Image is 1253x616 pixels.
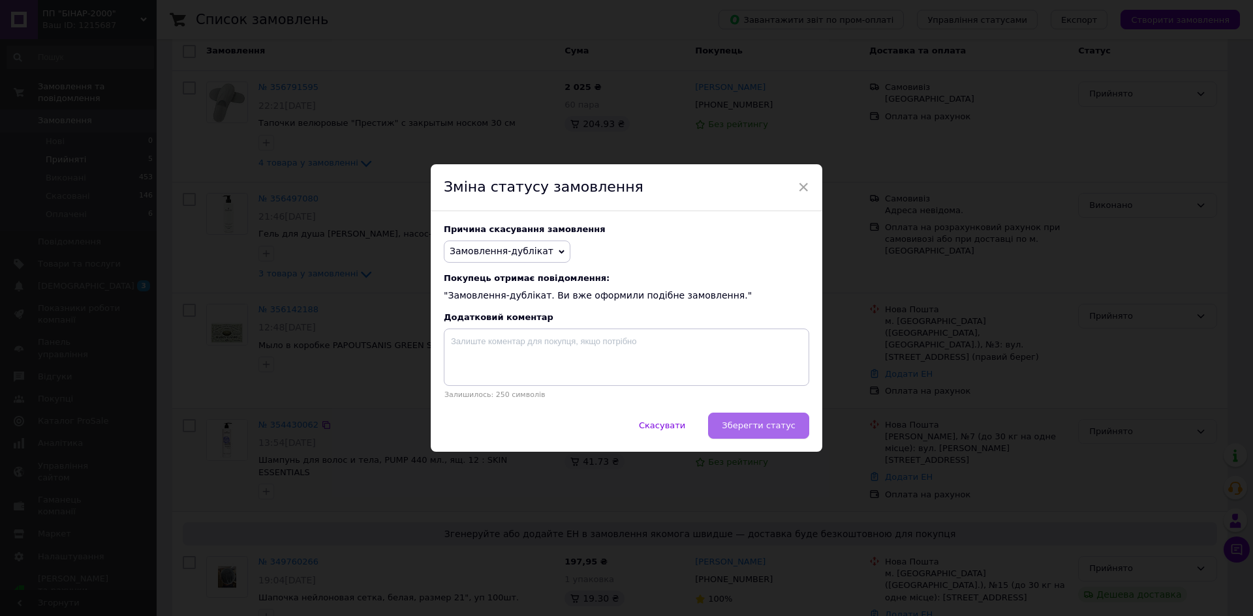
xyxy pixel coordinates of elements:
span: Зберегти статус [722,420,796,430]
span: Замовлення-дублікат [450,246,553,256]
button: Зберегти статус [708,413,809,439]
span: Скасувати [639,420,685,430]
div: "Замовлення-дублікат. Ви вже оформили подібне замовлення." [444,273,809,302]
div: Зміна статусу замовлення [431,164,822,211]
div: Причина скасування замовлення [444,224,809,234]
div: Додатковий коментар [444,312,809,322]
p: Залишилось: 250 символів [444,390,809,399]
span: Покупець отримає повідомлення: [444,273,809,283]
button: Скасувати [625,413,699,439]
span: × [797,176,809,198]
